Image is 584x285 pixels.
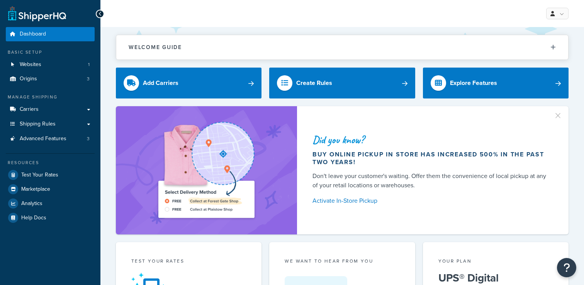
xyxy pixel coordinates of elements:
[20,136,66,142] span: Advanced Features
[285,258,399,265] p: we want to hear from you
[116,35,568,59] button: Welcome Guide
[438,258,553,266] div: Your Plan
[20,76,37,82] span: Origins
[312,195,550,206] a: Activate In-Store Pickup
[269,68,415,98] a: Create Rules
[423,68,569,98] a: Explore Features
[312,171,550,190] div: Don't leave your customer's waiting. Offer them the convenience of local pickup at any of your re...
[87,76,90,82] span: 3
[450,78,497,88] div: Explore Features
[6,94,95,100] div: Manage Shipping
[21,200,42,207] span: Analytics
[6,182,95,196] a: Marketplace
[6,168,95,182] a: Test Your Rates
[6,211,95,225] a: Help Docs
[6,72,95,86] a: Origins3
[20,61,41,68] span: Websites
[6,49,95,56] div: Basic Setup
[21,186,50,193] span: Marketplace
[129,44,182,50] h2: Welcome Guide
[312,134,550,145] div: Did you know?
[6,132,95,146] li: Advanced Features
[557,258,576,277] button: Open Resource Center
[143,78,178,88] div: Add Carriers
[296,78,332,88] div: Create Rules
[6,27,95,41] a: Dashboard
[88,61,90,68] span: 1
[21,215,46,221] span: Help Docs
[116,68,261,98] a: Add Carriers
[6,117,95,131] a: Shipping Rules
[6,58,95,72] a: Websites1
[6,102,95,117] a: Carriers
[6,58,95,72] li: Websites
[6,132,95,146] a: Advanced Features3
[131,258,246,266] div: Test your rates
[20,106,39,113] span: Carriers
[136,118,276,223] img: ad-shirt-map-b0359fc47e01cab431d101c4b569394f6a03f54285957d908178d52f29eb9668.png
[6,159,95,166] div: Resources
[21,172,58,178] span: Test Your Rates
[6,197,95,210] a: Analytics
[312,151,550,166] div: Buy online pickup in store has increased 500% in the past two years!
[20,121,56,127] span: Shipping Rules
[6,72,95,86] li: Origins
[20,31,46,37] span: Dashboard
[87,136,90,142] span: 3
